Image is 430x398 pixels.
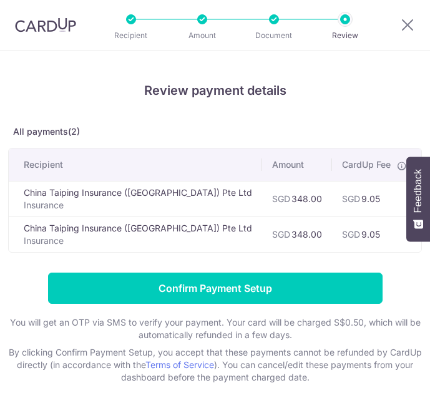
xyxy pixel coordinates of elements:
th: Recipient [9,148,262,181]
p: Review [320,29,370,42]
input: Confirm Payment Setup [48,273,383,304]
span: SGD [342,229,360,240]
td: 348.00 [262,216,332,252]
td: China Taiping Insurance ([GEOGRAPHIC_DATA]) Pte Ltd [9,181,262,216]
p: Document [249,29,299,42]
p: You will get an OTP via SMS to verify your payment. Your card will be charged S$0.50, which will ... [8,316,422,341]
td: 9.05 [332,216,417,252]
p: Amount [177,29,227,42]
th: Amount [262,148,332,181]
td: 9.05 [332,181,417,216]
img: CardUp [15,17,76,32]
h4: Review payment details [8,80,422,100]
span: SGD [272,229,290,240]
td: China Taiping Insurance ([GEOGRAPHIC_DATA]) Pte Ltd [9,216,262,252]
p: Insurance [24,235,252,247]
td: 348.00 [262,181,332,216]
span: CardUp Fee [342,158,391,171]
a: Terms of Service [145,359,214,370]
p: Recipient [106,29,156,42]
p: Insurance [24,199,252,211]
button: Feedback - Show survey [406,157,430,241]
span: Feedback [413,169,424,213]
p: By clicking Confirm Payment Setup, you accept that these payments cannot be refunded by CardUp di... [8,346,422,384]
span: SGD [342,193,360,204]
p: All payments(2) [8,125,422,138]
span: SGD [272,193,290,204]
